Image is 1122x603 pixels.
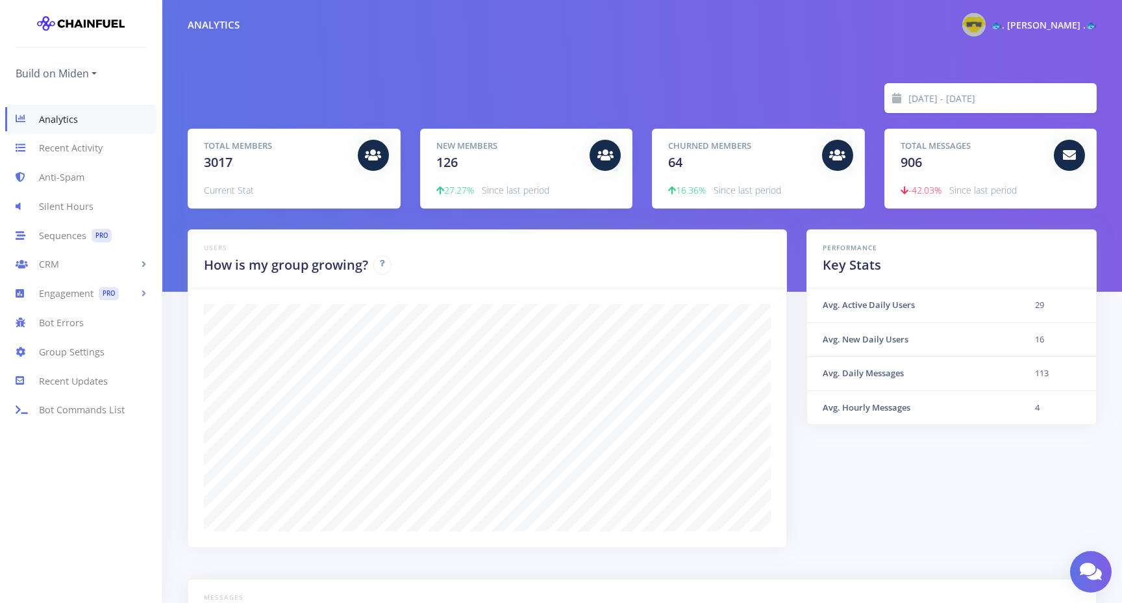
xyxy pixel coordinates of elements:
[204,153,232,171] span: 3017
[204,243,771,253] h6: Users
[204,255,368,275] h2: How is my group growing?
[949,184,1017,196] span: Since last period
[901,153,922,171] span: 906
[188,18,240,32] div: Analytics
[16,63,97,84] a: Build on Miden
[204,184,254,196] span: Current Stat
[901,140,1045,153] h5: Total Messages
[1019,357,1096,391] td: 113
[668,140,812,153] h5: Churned Members
[1019,391,1096,424] td: 4
[436,184,474,196] span: 27.27%
[668,153,682,171] span: 64
[5,105,156,134] a: Analytics
[1019,322,1096,357] td: 16
[807,357,1019,391] th: Avg. Daily Messages
[92,229,112,242] span: PRO
[436,140,580,153] h5: New Members
[901,184,941,196] span: -42.03%
[99,287,119,301] span: PRO
[823,255,1080,275] h2: Key Stats
[823,243,1080,253] h6: Performance
[962,13,986,36] img: @gaylordwarner Photo
[952,10,1097,39] a: @gaylordwarner Photo 🐟. [PERSON_NAME] .🐟
[807,322,1019,357] th: Avg. New Daily Users
[436,153,458,171] span: 126
[807,391,1019,424] th: Avg. Hourly Messages
[204,593,1080,602] h6: Messages
[714,184,781,196] span: Since last period
[1019,289,1096,322] td: 29
[807,289,1019,322] th: Avg. Active Daily Users
[37,10,125,36] img: chainfuel-logo
[668,184,706,196] span: 16.36%
[991,19,1097,31] span: 🐟. [PERSON_NAME] .🐟
[204,140,348,153] h5: Total Members
[482,184,549,196] span: Since last period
